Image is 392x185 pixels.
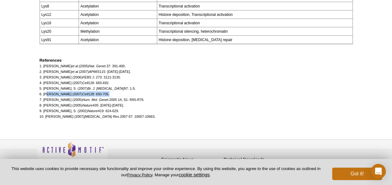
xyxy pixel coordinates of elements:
em: Nat. Genet. [89,64,106,68]
td: Histone deposition, Transcriptional activation [157,10,352,19]
em: FEBS J [82,75,94,79]
td: Methylation [79,27,157,36]
em: Br. J. [MEDICAL_DATA] [88,87,124,90]
span: 1. [PERSON_NAME] (2005) 37: 391-400. 2. [PERSON_NAME] (2007) 115: [DATE]-[DATE]. 3. [PERSON_NAME]... [40,64,156,118]
td: Lys91 [40,36,79,44]
td: Lys20 [40,27,79,36]
em: Nature [82,103,93,107]
td: Lys8 [40,2,79,10]
strong: References [40,58,62,63]
em: Hum. Mol. Genet. [82,98,109,102]
td: Lys16 [40,19,79,27]
td: Lys12 [40,10,79,19]
a: Privacy Policy [127,173,152,177]
em: Cell [82,92,88,96]
em: et al. [71,64,79,68]
em: Cell [82,81,88,85]
img: Active Motif, [36,140,108,165]
td: Transcriptional activation [157,19,352,27]
td: Histone deposition, [MEDICAL_DATA] repair [157,36,352,44]
h4: Technical Downloads [224,157,283,162]
a: Privacy Policy [111,156,136,165]
td: Acetylation [79,2,157,10]
button: Got it! [332,168,382,180]
td: Acetylation [79,36,157,44]
td: Acetylation [79,10,157,19]
em: et al. [71,70,79,74]
div: Open Intercom Messenger [371,164,386,179]
p: This website uses cookies to provide necessary site functionality and improve your online experie... [10,166,322,178]
em: [MEDICAL_DATA] Res. [84,115,120,118]
table: Click to Verify - This site chose Symantec SSL for secure e-commerce and confidential communicati... [286,151,333,164]
td: Transcriptional silencing, heterochromatin [157,27,352,36]
em: APMIS [89,70,99,74]
h4: Epigenetic News [161,157,220,162]
td: Acetylation [79,19,157,27]
button: cookie settings [179,172,210,177]
em: Nature [88,109,98,113]
td: Transcriptional activation [157,2,352,10]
